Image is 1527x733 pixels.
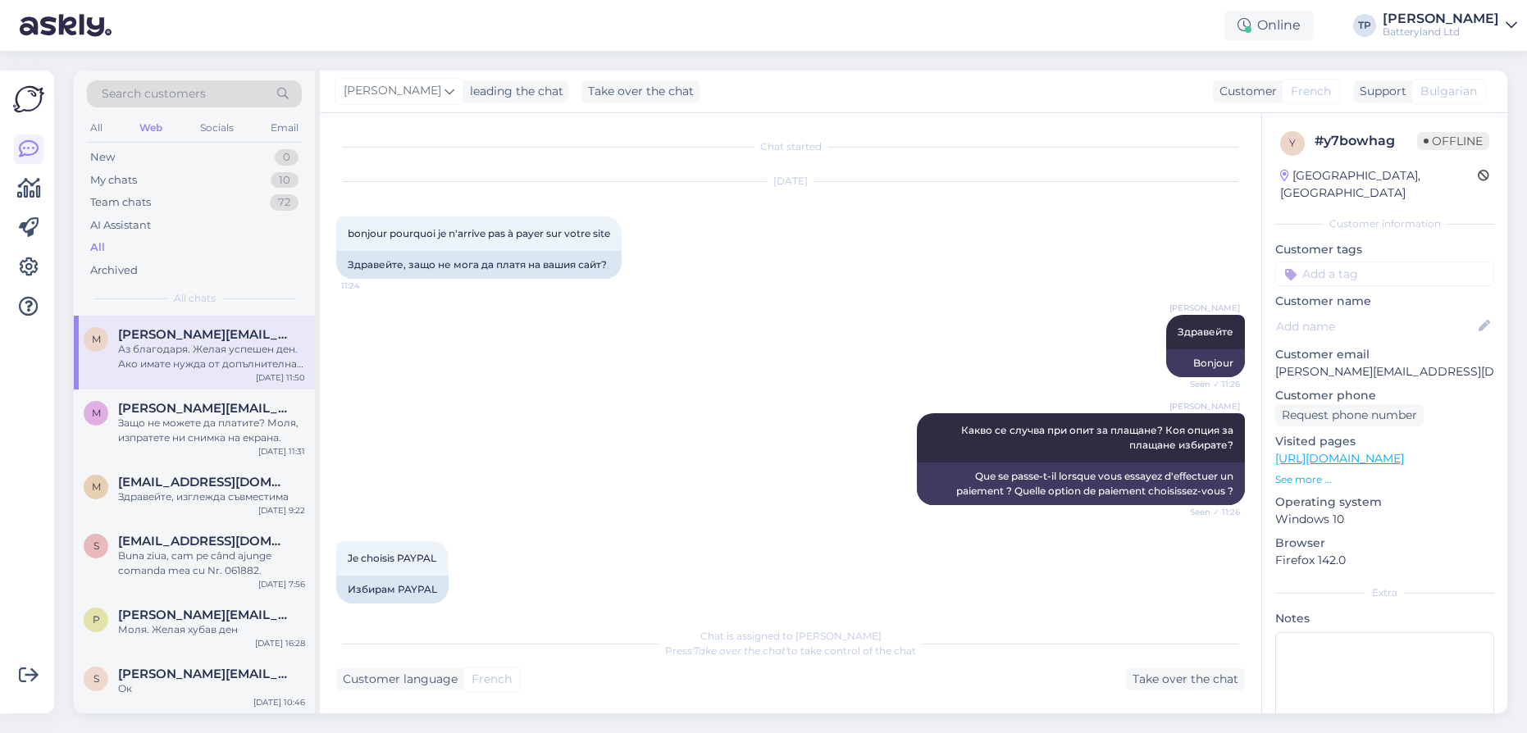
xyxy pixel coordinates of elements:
[1275,610,1494,627] p: Notes
[90,239,105,256] div: All
[1224,11,1314,40] div: Online
[336,139,1245,154] div: Chat started
[692,644,787,657] i: 'Take over the chat'
[267,117,302,139] div: Email
[348,227,610,239] span: bonjour pourquoi je n'arrive pas à payer sur votre site
[1275,262,1494,286] input: Add a tag
[1353,83,1406,100] div: Support
[1169,302,1240,314] span: [PERSON_NAME]
[92,480,101,493] span: m
[1275,404,1424,426] div: Request phone number
[1275,241,1494,258] p: Customer tags
[336,251,622,279] div: Здравейте, защо не мога да платя на вашия сайт?
[90,217,151,234] div: AI Assistant
[581,80,700,102] div: Take over the chat
[700,630,882,642] span: Chat is assigned to [PERSON_NAME]
[344,82,441,100] span: [PERSON_NAME]
[1275,433,1494,450] p: Visited pages
[961,424,1236,451] span: Какво се случва при опит за плащане? Коя опция за плащане избирате?
[463,83,563,100] div: leading the chat
[93,613,100,626] span: p
[1275,472,1494,487] p: See more ...
[92,333,101,345] span: m
[348,552,436,564] span: Je choisis PAYPAL
[118,622,305,637] div: Моля. Желая хубав ден
[258,445,305,458] div: [DATE] 11:31
[258,504,305,517] div: [DATE] 9:22
[1178,326,1233,338] span: Здравейте
[1417,132,1489,150] span: Offline
[1280,167,1478,202] div: [GEOGRAPHIC_DATA], [GEOGRAPHIC_DATA]
[90,149,115,166] div: New
[118,534,289,549] span: simonaranghiuc123@gmail.com
[1383,25,1499,39] div: Batteryland Ltd
[90,262,138,279] div: Archived
[1126,668,1245,690] div: Take over the chat
[1275,346,1494,363] p: Customer email
[118,342,305,371] div: Аз благодаря. Желая успешен ден. Ако имате нужда от допълнителна информация, оставам насреща.
[258,578,305,590] div: [DATE] 7:56
[174,291,216,306] span: All chats
[118,681,305,696] div: Ок
[118,327,289,342] span: michel.cazemajou@hotmail.fr
[1420,83,1477,100] span: Bulgarian
[917,462,1245,505] div: Que se passe-t-il lorsque vous essayez d'effectuer un paiement ? Quelle option de paiement choisi...
[13,84,44,115] img: Askly Logo
[102,85,206,102] span: Search customers
[93,672,99,685] span: S
[1275,387,1494,404] p: Customer phone
[1315,131,1417,151] div: # y7bowhag
[118,416,305,445] div: Защо не можете да платите? Моля, изпратете ни снимка на екрана.
[1275,363,1494,380] p: [PERSON_NAME][EMAIL_ADDRESS][DOMAIN_NAME]
[1289,137,1296,149] span: y
[136,117,166,139] div: Web
[336,174,1245,189] div: [DATE]
[255,637,305,649] div: [DATE] 16:28
[1276,317,1475,335] input: Add name
[336,576,449,603] div: Избирам PAYPAL
[118,667,289,681] span: Stefanangelov@gbg.bg
[1275,451,1404,466] a: [URL][DOMAIN_NAME]
[472,671,512,688] span: French
[93,540,99,552] span: s
[341,280,403,292] span: 11:24
[90,172,137,189] div: My chats
[87,117,106,139] div: All
[1275,585,1494,600] div: Extra
[1275,216,1494,231] div: Customer information
[1275,494,1494,511] p: Operating system
[1213,83,1277,100] div: Customer
[1178,506,1240,518] span: Seen ✓ 11:26
[336,671,458,688] div: Customer language
[118,608,289,622] span: peter.peterlin@amaroo.si
[1169,400,1240,412] span: [PERSON_NAME]
[1275,293,1494,310] p: Customer name
[90,194,151,211] div: Team chats
[92,407,101,419] span: m
[1275,535,1494,552] p: Browser
[256,371,305,384] div: [DATE] 11:50
[1291,83,1331,100] span: French
[1275,552,1494,569] p: Firefox 142.0
[270,194,299,211] div: 72
[1353,14,1376,37] div: TP
[1166,349,1245,377] div: Bonjour
[118,475,289,489] span: motandrei128@yahoo.com
[1178,378,1240,390] span: Seen ✓ 11:26
[1383,12,1517,39] a: [PERSON_NAME]Batteryland Ltd
[665,644,916,657] span: Press to take control of the chat
[1275,511,1494,528] p: Windows 10
[118,489,305,504] div: Здравейте, изглежда съвместима
[197,117,237,139] div: Socials
[118,549,305,578] div: Buna ziua, cam pe când ajunge comanda mea cu Nr. 061882.
[1383,12,1499,25] div: [PERSON_NAME]
[118,401,289,416] span: michel.cazemajou@hotmail.fr
[253,696,305,708] div: [DATE] 10:46
[271,172,299,189] div: 10
[275,149,299,166] div: 0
